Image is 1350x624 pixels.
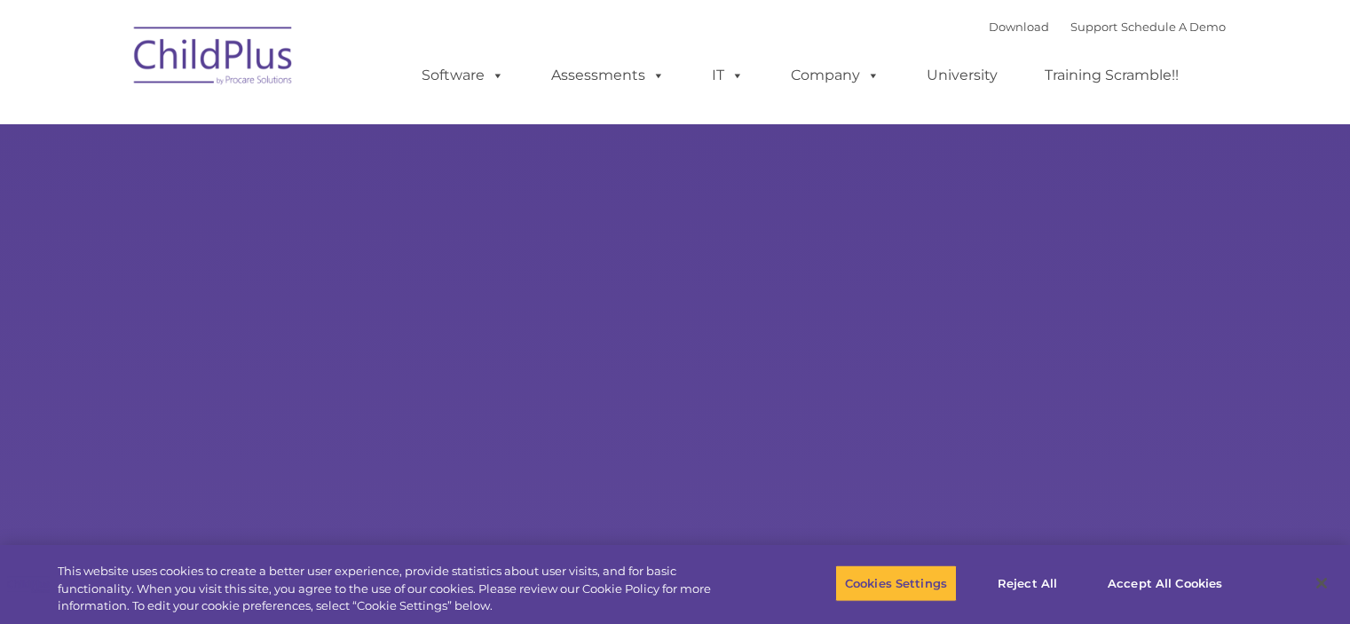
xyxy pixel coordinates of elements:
div: This website uses cookies to create a better user experience, provide statistics about user visit... [58,563,743,615]
a: Download [989,20,1049,34]
a: Schedule A Demo [1121,20,1226,34]
a: University [909,58,1015,93]
a: Assessments [533,58,683,93]
font: | [989,20,1226,34]
img: ChildPlus by Procare Solutions [125,14,303,103]
a: Support [1070,20,1117,34]
a: Company [773,58,897,93]
button: Reject All [972,565,1083,602]
button: Cookies Settings [835,565,957,602]
button: Accept All Cookies [1098,565,1232,602]
a: Software [404,58,522,93]
a: IT [694,58,762,93]
button: Close [1302,564,1341,603]
a: Training Scramble!! [1027,58,1196,93]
